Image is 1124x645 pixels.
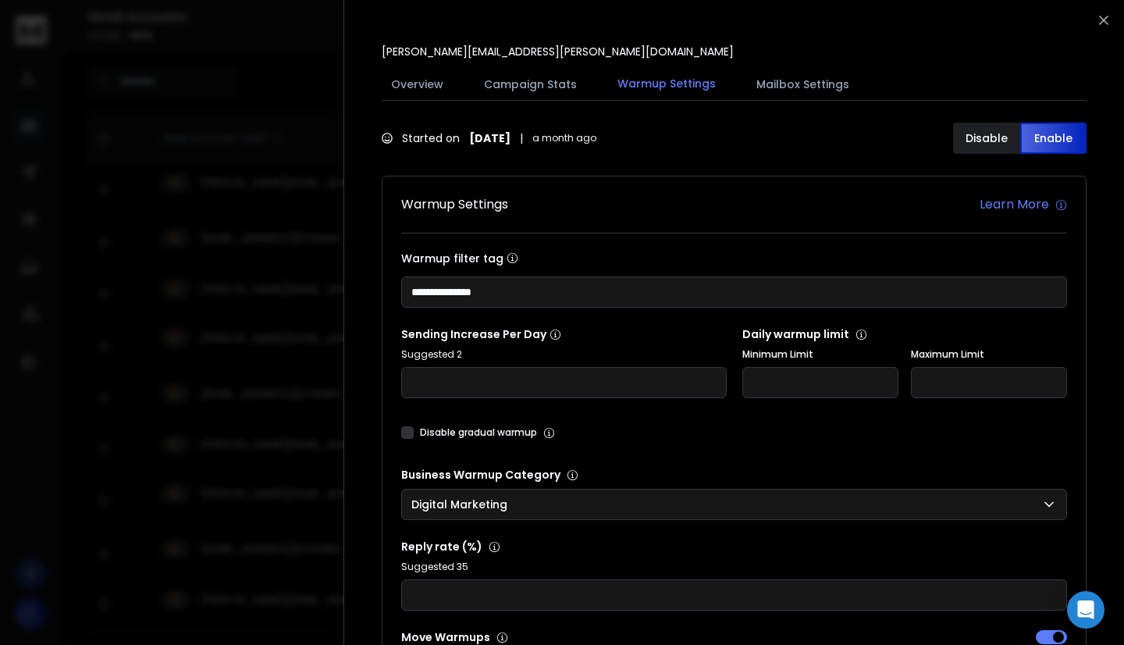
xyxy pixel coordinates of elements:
label: Minimum Limit [742,348,898,361]
label: Disable gradual warmup [420,426,537,439]
p: Move Warmups [401,629,730,645]
button: Mailbox Settings [747,67,859,102]
p: Business Warmup Category [401,467,1067,483]
span: | [520,130,523,146]
label: Warmup filter tag [401,252,1067,264]
p: Suggested 35 [401,561,1067,573]
div: Started on [382,130,596,146]
button: Warmup Settings [608,66,725,102]
button: Overview [382,67,453,102]
p: Sending Increase Per Day [401,326,727,342]
button: Campaign Stats [475,67,586,102]
button: Disable [953,123,1020,154]
p: Suggested 2 [401,348,727,361]
h1: Warmup Settings [401,195,508,214]
p: [PERSON_NAME][EMAIL_ADDRESS][PERSON_NAME][DOMAIN_NAME] [382,44,734,59]
strong: [DATE] [469,130,510,146]
div: Open Intercom Messenger [1067,591,1104,629]
p: Reply rate (%) [401,539,1067,554]
a: Learn More [980,195,1067,214]
span: a month ago [532,132,596,144]
p: Daily warmup limit [742,326,1068,342]
p: Digital Marketing [411,497,514,512]
button: DisableEnable [953,123,1087,154]
button: Enable [1020,123,1087,154]
label: Maximum Limit [911,348,1067,361]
